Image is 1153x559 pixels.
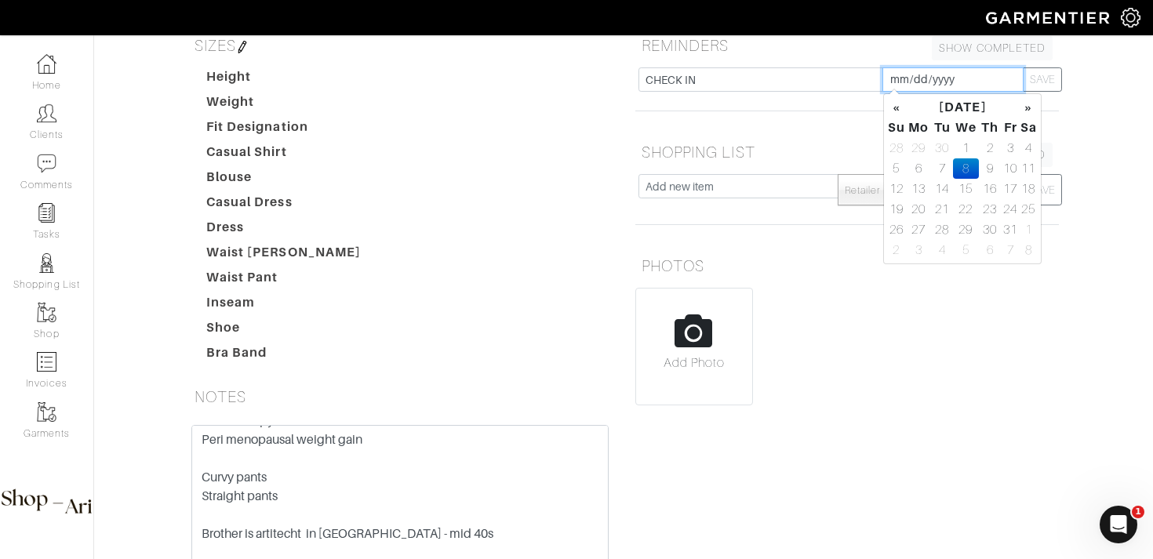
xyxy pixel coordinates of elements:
[906,97,1020,118] th: [DATE]
[1121,8,1140,27] img: gear-icon-white-bd11855cb880d31180b6d7d6211b90ccbf57a29d726f0c71d8c61bd08dd39cc2.png
[978,4,1121,31] img: garmentier-logo-header-white-b43fb05a5012e4ada735d5af1a66efaba907eab6374d6393d1fbf88cb4ef424d.png
[1001,199,1019,220] td: 24
[635,250,1059,281] h5: PHOTOS
[236,41,249,53] img: pen-cf24a1663064a2ec1b9c1bd2387e9de7a2fa800b781884d57f21acf72779bad2.png
[1020,138,1038,158] td: 4
[887,138,906,158] td: 28
[979,220,1001,240] td: 30
[953,220,980,240] td: 29
[887,97,906,118] th: «
[1023,67,1062,92] button: SAVE
[195,168,373,193] dt: Blouse
[887,118,906,138] th: Su
[195,193,373,218] dt: Casual Dress
[845,175,918,206] span: Retailer
[887,240,906,260] td: 2
[906,179,932,199] td: 13
[906,158,932,179] td: 6
[195,218,373,243] dt: Dress
[932,240,953,260] td: 4
[635,30,1059,61] h5: REMINDERS
[906,118,932,138] th: Mo
[195,93,373,118] dt: Weight
[1020,158,1038,179] td: 11
[195,293,373,318] dt: Inseam
[1020,240,1038,260] td: 8
[195,268,373,293] dt: Waist Pant
[37,103,56,123] img: clients-icon-6bae9207a08558b7cb47a8932f037763ab4055f8c8b6bfacd5dc20c3e0201464.png
[932,179,953,199] td: 14
[887,179,906,199] td: 12
[906,220,932,240] td: 27
[932,36,1053,60] a: SHOW COMPLETED
[37,54,56,74] img: dashboard-icon-dbcd8f5a0b271acd01030246c82b418ddd0df26cd7fceb0bd07c9910d44c42f6.png
[1001,179,1019,199] td: 17
[195,67,373,93] dt: Height
[1001,158,1019,179] td: 10
[953,240,980,260] td: 5
[37,203,56,223] img: reminder-icon-8004d30b9f0a5d33ae49ab947aed9ed385cf756f9e5892f1edd6e32f2345188e.png
[979,138,1001,158] td: 2
[1001,138,1019,158] td: 3
[188,381,612,412] h5: NOTES
[953,179,980,199] td: 15
[1020,199,1038,220] td: 25
[195,143,373,168] dt: Casual Shirt
[1001,118,1019,138] th: Fr
[932,138,953,158] td: 30
[188,30,612,61] h5: SIZES
[906,138,932,158] td: 29
[887,220,906,240] td: 26
[638,67,883,92] input: Add new item...
[1020,97,1038,118] th: »
[37,253,56,273] img: stylists-icon-eb353228a002819b7ec25b43dbf5f0378dd9e0616d9560372ff212230b889e62.png
[37,303,56,322] img: garments-icon-b7da505a4dc4fd61783c78ac3ca0ef83fa9d6f193b1c9dc38574b1d14d53ca28.png
[979,179,1001,199] td: 16
[1023,174,1062,205] button: SAVE
[932,158,953,179] td: 7
[195,343,373,368] dt: Bra Band
[1020,220,1038,240] td: 1
[37,154,56,173] img: comment-icon-a0a6a9ef722e966f86d9cbdc48e553b5cf19dbc54f86b18d962a5391bc8f6eb6.png
[979,118,1001,138] th: Th
[195,118,373,143] dt: Fit Designation
[37,352,56,372] img: orders-icon-0abe47150d42831381b5fb84f609e132dff9fe21cb692f30cb5eec754e2cba89.png
[195,243,373,268] dt: Waist [PERSON_NAME]
[932,118,953,138] th: Tu
[1020,118,1038,138] th: Sa
[953,118,980,138] th: We
[932,220,953,240] td: 28
[195,318,373,343] dt: Shoe
[979,240,1001,260] td: 6
[1001,240,1019,260] td: 7
[37,402,56,422] img: garments-icon-b7da505a4dc4fd61783c78ac3ca0ef83fa9d6f193b1c9dc38574b1d14d53ca28.png
[638,174,838,198] input: Add new item
[953,138,980,158] td: 1
[1100,506,1137,543] iframe: Intercom live chat
[887,158,906,179] td: 5
[979,158,1001,179] td: 9
[1001,220,1019,240] td: 31
[906,199,932,220] td: 20
[1132,506,1144,518] span: 1
[979,199,1001,220] td: 23
[953,158,980,179] td: 8
[932,199,953,220] td: 21
[953,199,980,220] td: 22
[906,240,932,260] td: 3
[1020,179,1038,199] td: 18
[887,199,906,220] td: 19
[635,136,1059,168] h5: SHOPPING LIST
